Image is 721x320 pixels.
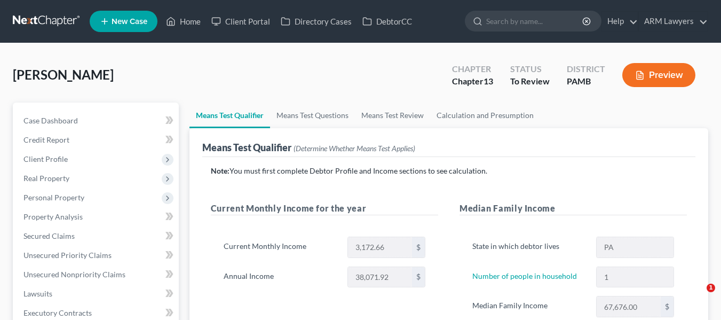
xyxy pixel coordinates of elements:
[452,63,493,75] div: Chapter
[348,237,412,257] input: 0.00
[23,251,112,260] span: Unsecured Priority Claims
[597,237,674,257] input: State
[202,141,415,154] div: Means Test Qualifier
[639,12,708,31] a: ARM Lawyers
[15,246,179,265] a: Unsecured Priority Claims
[23,154,68,163] span: Client Profile
[355,103,430,128] a: Means Test Review
[567,63,605,75] div: District
[218,237,342,258] label: Current Monthly Income
[23,116,78,125] span: Case Dashboard
[206,12,275,31] a: Client Portal
[23,289,52,298] span: Lawsuits
[357,12,417,31] a: DebtorCC
[597,267,674,287] input: --
[218,267,342,288] label: Annual Income
[270,103,355,128] a: Means Test Questions
[597,296,661,317] input: 0.00
[467,237,591,258] label: State in which debtor lives
[452,75,493,88] div: Chapter
[275,12,357,31] a: Directory Cases
[707,284,715,292] span: 1
[510,63,550,75] div: Status
[412,237,425,257] div: $
[211,166,229,175] strong: Note:
[23,308,92,317] span: Executory Contracts
[430,103,540,128] a: Calculation and Presumption
[348,267,412,287] input: 0.00
[161,12,206,31] a: Home
[112,18,147,26] span: New Case
[211,166,687,176] p: You must first complete Debtor Profile and Income sections to see calculation.
[567,75,605,88] div: PAMB
[211,202,438,215] h5: Current Monthly Income for the year
[15,111,179,130] a: Case Dashboard
[472,271,577,280] a: Number of people in household
[23,231,75,240] span: Secured Claims
[15,130,179,150] a: Credit Report
[15,227,179,246] a: Secured Claims
[661,296,674,317] div: $
[622,63,695,87] button: Preview
[486,11,584,31] input: Search by name...
[13,67,114,82] span: [PERSON_NAME]
[484,76,493,86] span: 13
[23,270,125,279] span: Unsecured Nonpriority Claims
[23,212,83,221] span: Property Analysis
[23,193,84,202] span: Personal Property
[15,207,179,227] a: Property Analysis
[459,202,687,215] h5: Median Family Income
[602,12,638,31] a: Help
[189,103,270,128] a: Means Test Qualifier
[685,284,710,309] iframe: Intercom live chat
[467,296,591,317] label: Median Family Income
[23,174,69,183] span: Real Property
[412,267,425,287] div: $
[23,135,69,144] span: Credit Report
[15,284,179,303] a: Lawsuits
[294,144,415,153] span: (Determine Whether Means Test Applies)
[15,265,179,284] a: Unsecured Nonpriority Claims
[510,75,550,88] div: To Review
